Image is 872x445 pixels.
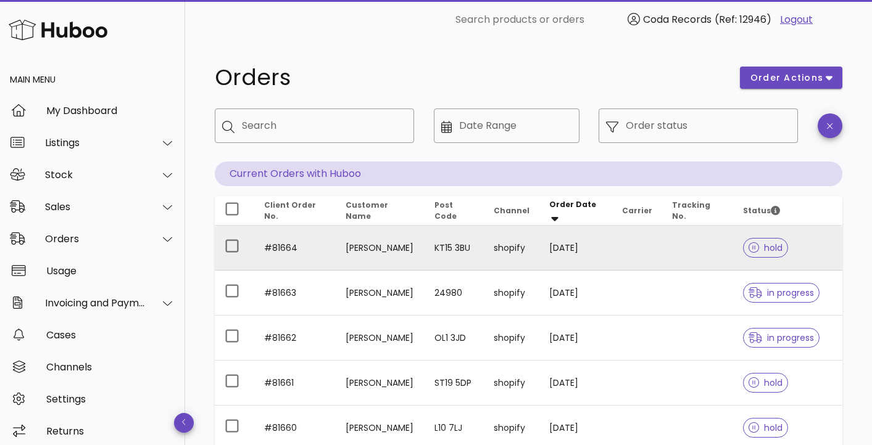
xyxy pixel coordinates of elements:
th: Channel [484,196,539,226]
th: Tracking No. [662,196,733,226]
button: order actions [740,67,842,89]
span: Status [743,205,780,216]
td: [PERSON_NAME] [336,271,425,316]
div: Invoicing and Payments [45,297,146,309]
td: shopify [484,361,539,406]
td: [DATE] [539,361,612,406]
div: My Dashboard [46,105,175,116]
td: ST19 5DP [425,361,484,406]
span: in progress [749,333,814,342]
div: Usage [46,265,175,277]
th: Customer Name [336,196,425,226]
td: shopify [484,226,539,271]
th: Post Code [425,196,484,226]
span: hold [749,378,783,387]
img: Huboo Logo [9,17,107,43]
td: #81663 [254,271,336,316]
th: Client Order No. [254,196,336,226]
div: Stock [45,169,146,181]
span: Client Order No. [264,200,316,221]
h1: Orders [215,67,725,89]
a: Logout [780,12,813,27]
div: Channels [46,361,175,373]
div: Listings [45,137,146,149]
div: Cases [46,329,175,341]
div: Settings [46,393,175,405]
td: #81662 [254,316,336,361]
td: KT15 3BU [425,226,484,271]
td: 24980 [425,271,484,316]
td: [PERSON_NAME] [336,361,425,406]
span: hold [749,423,783,432]
span: Customer Name [346,200,388,221]
span: Carrier [622,205,652,216]
td: [PERSON_NAME] [336,316,425,361]
th: Carrier [612,196,662,226]
div: Sales [45,201,146,213]
span: hold [749,243,783,252]
span: Order Date [549,199,596,210]
td: [DATE] [539,226,612,271]
p: Current Orders with Huboo [215,161,842,186]
span: (Ref: 12946) [715,12,771,27]
div: Returns [46,425,175,437]
td: #81661 [254,361,336,406]
td: shopify [484,271,539,316]
td: [DATE] [539,271,612,316]
td: [DATE] [539,316,612,361]
div: Orders [45,233,146,245]
span: Channel [494,205,529,216]
td: [PERSON_NAME] [336,226,425,271]
span: Coda Records [643,12,712,27]
span: Tracking No. [672,200,710,221]
td: #81664 [254,226,336,271]
th: Order Date: Sorted descending. Activate to remove sorting. [539,196,612,226]
span: in progress [749,288,814,297]
td: shopify [484,316,539,361]
span: order actions [750,71,824,84]
span: Post Code [434,200,457,221]
td: OL1 3JD [425,316,484,361]
th: Status [733,196,842,226]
